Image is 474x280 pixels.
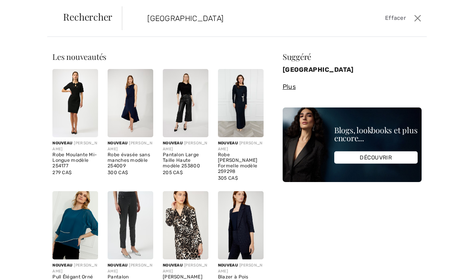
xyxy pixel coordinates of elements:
div: [PERSON_NAME] [163,140,208,152]
div: Robe évasée sans manches modèle 254009 [108,152,153,169]
img: Robe Maxi Fourreau Formelle modèle 259298. Twilight [218,69,264,137]
input: TAPER POUR RECHERCHER [141,6,344,30]
div: Robe Moulante Mi-Longue modèle 254177 [52,152,98,169]
div: [PERSON_NAME] [218,140,264,152]
div: [PERSON_NAME] [108,263,153,274]
div: Blogs, lookbooks et plus encore... [334,126,418,142]
span: Rechercher [63,12,112,21]
div: Suggéré [283,53,422,61]
span: Nouveau [218,141,238,146]
span: Nouveau [218,263,238,268]
span: Nouveau [52,141,72,146]
div: [PERSON_NAME] [52,140,98,152]
div: DÉCOUVRIR [334,152,418,164]
a: [GEOGRAPHIC_DATA] [283,64,422,76]
img: Pantalon Large Taille Haute modèle 253800. Black [163,69,208,137]
img: Robe évasée sans manches modèle 254009. Midnight [108,69,153,137]
div: [PERSON_NAME] [108,140,153,152]
img: Blazer à Pois modèle 254229. Navy [218,191,264,259]
div: [PERSON_NAME] [218,263,264,274]
span: Nouveau [108,141,127,146]
span: Les nouveautés [52,51,106,62]
img: Pull Élégant Orné de Bijoux modèle 259042. Dark Teal [52,191,98,259]
span: Nouveau [163,141,183,146]
strong: [GEOGRAPHIC_DATA] [283,66,354,73]
button: Ferme [412,12,423,25]
div: Pantalon Large Taille Haute modèle 253800 [163,152,208,169]
span: 305 CA$ [218,175,238,181]
div: [PERSON_NAME] [52,263,98,274]
span: Nouveau [52,263,72,268]
div: [PERSON_NAME] [163,263,208,274]
span: 279 CA$ [52,170,71,175]
span: 205 CA$ [163,170,183,175]
div: Plus [283,82,422,92]
span: Effacer [385,14,406,23]
div: Robe [PERSON_NAME] Formelle modèle 259298 [218,152,264,174]
img: Blogs, lookbooks et plus encore... [283,107,422,182]
span: 300 CA$ [108,170,128,175]
img: Robe Moulante Mi-Longue modèle 254177. Black [52,69,98,137]
span: Nouveau [108,263,127,268]
img: Pantalon Géométrique Formelle Ajusté modèle 254143. Black/Silver [108,191,153,259]
img: Robe Portefeuille Imprimé Animal modèle 254217. Beige/Black [163,191,208,259]
span: Nouveau [163,263,183,268]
